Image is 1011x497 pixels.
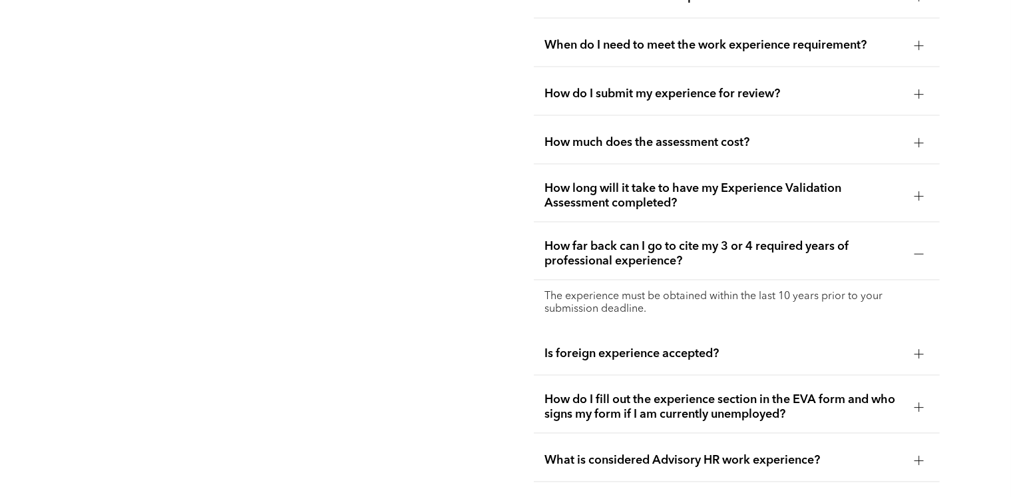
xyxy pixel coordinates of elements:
[544,87,904,101] span: How do I submit my experience for review?
[544,453,904,468] span: What is considered Advisory HR work experience?
[544,392,904,422] span: How do I fill out the experience section in the EVA form and who signs my form if I am currently ...
[544,239,904,268] span: How far back can I go to cite my 3 or 4 required years of professional experience?
[544,346,904,361] span: Is foreign experience accepted?
[544,38,904,53] span: When do I need to meet the work experience requirement?
[544,290,929,316] p: The experience must be obtained within the last 10 years prior to your submission deadline.
[544,135,904,150] span: How much does the assessment cost?
[544,181,904,211] span: How long will it take to have my Experience Validation Assessment completed?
